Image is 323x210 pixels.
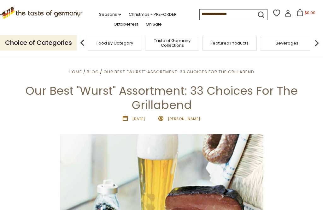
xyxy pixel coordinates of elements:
[293,9,320,19] button: $0.00
[129,11,177,18] a: Christmas - PRE-ORDER
[305,10,315,15] span: $0.00
[76,37,89,49] img: previous arrow
[147,38,197,48] a: Taste of Germany Collections
[97,41,133,45] a: Food By Category
[146,21,162,28] a: On Sale
[69,69,82,75] a: Home
[276,41,298,45] a: Beverages
[168,116,201,121] span: [PERSON_NAME]
[211,41,249,45] a: Featured Products
[132,116,145,121] time: [DATE]
[114,21,138,28] a: Oktoberfest
[87,69,99,75] a: Blog
[20,84,303,112] h1: Our Best "Wurst" Assortment: 33 Choices For The Grillabend
[310,37,323,49] img: next arrow
[99,11,121,18] a: Seasons
[103,69,254,75] a: Our Best "Wurst" Assortment: 33 Choices For The Grillabend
